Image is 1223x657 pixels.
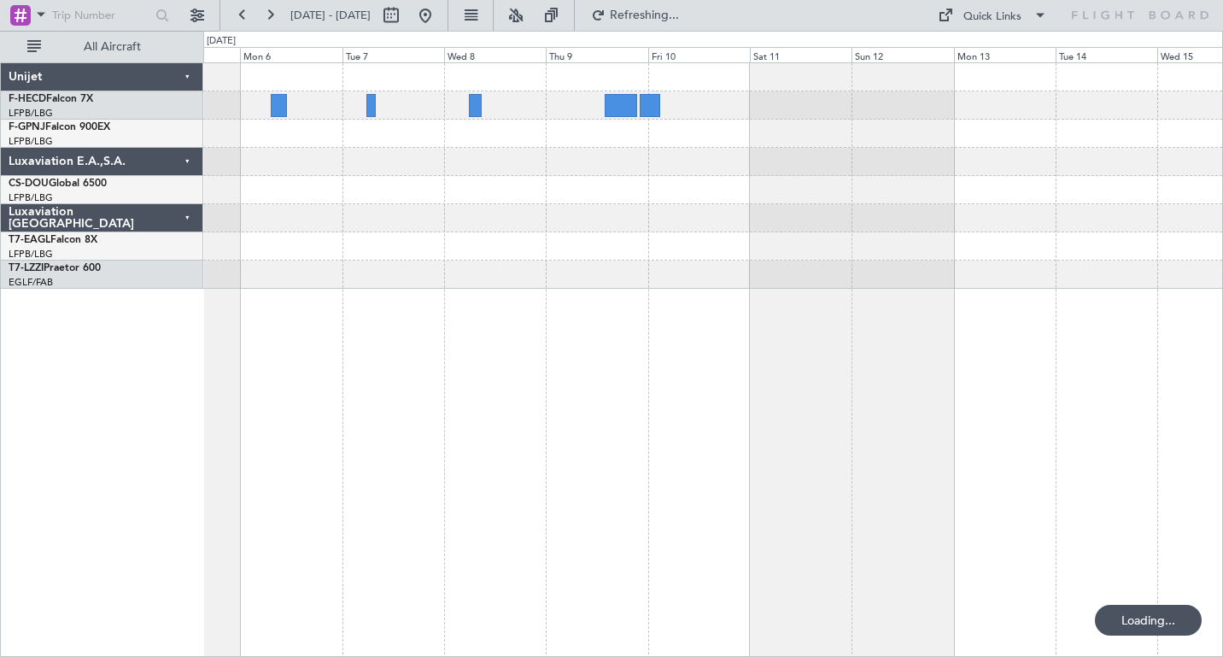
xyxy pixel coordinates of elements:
span: T7-LZZI [9,263,44,273]
a: F-GPNJFalcon 900EX [9,122,110,132]
a: F-HECDFalcon 7X [9,94,93,104]
a: T7-LZZIPraetor 600 [9,263,101,273]
a: EGLF/FAB [9,276,53,289]
button: Quick Links [929,2,1056,29]
a: LFPB/LBG [9,191,53,204]
div: Thu 9 [546,47,647,62]
div: [DATE] [207,34,236,49]
span: CS-DOU [9,179,49,189]
span: F-HECD [9,94,46,104]
div: Quick Links [963,9,1021,26]
span: T7-EAGL [9,235,50,245]
div: Tue 7 [342,47,444,62]
span: All Aircraft [44,41,180,53]
button: Refreshing... [583,2,686,29]
div: Loading... [1095,605,1202,636]
a: T7-EAGLFalcon 8X [9,235,97,245]
span: Refreshing... [609,9,681,21]
div: Sun 12 [851,47,953,62]
a: LFPB/LBG [9,107,53,120]
div: Mon 13 [954,47,1056,62]
a: LFPB/LBG [9,135,53,148]
div: Tue 14 [1056,47,1157,62]
a: LFPB/LBG [9,248,53,261]
div: Sat 11 [750,47,851,62]
div: Mon 6 [240,47,342,62]
a: CS-DOUGlobal 6500 [9,179,107,189]
div: Fri 10 [648,47,750,62]
span: [DATE] - [DATE] [290,8,371,23]
button: All Aircraft [19,33,185,61]
input: Trip Number [52,3,150,28]
span: F-GPNJ [9,122,45,132]
div: Wed 8 [444,47,546,62]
